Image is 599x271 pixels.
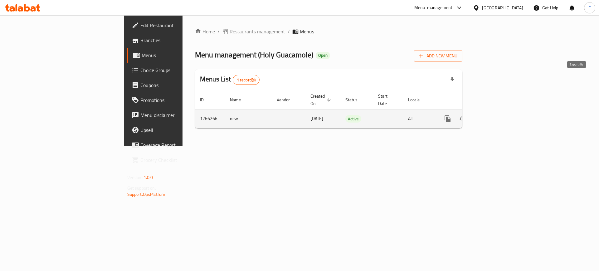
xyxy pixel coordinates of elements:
[345,115,361,123] span: Active
[142,51,219,59] span: Menus
[127,48,224,63] a: Menus
[195,90,505,128] table: enhanced table
[140,22,219,29] span: Edit Restaurant
[127,152,224,167] a: Grocery Checklist
[140,81,219,89] span: Coupons
[140,111,219,119] span: Menu disclaimer
[144,173,153,181] span: 1.0.0
[127,108,224,123] a: Menu disclaimer
[414,50,462,62] button: Add New Menu
[435,90,505,109] th: Actions
[200,75,260,85] h2: Menus List
[127,138,224,152] a: Coverage Report
[414,4,453,12] div: Menu-management
[127,33,224,48] a: Branches
[127,184,156,192] span: Get support on:
[310,92,333,107] span: Created On
[225,109,272,128] td: new
[140,66,219,74] span: Choice Groups
[408,96,428,104] span: Locale
[222,28,285,35] a: Restaurants management
[233,77,260,83] span: 1 record(s)
[200,96,212,104] span: ID
[482,4,523,11] div: [GEOGRAPHIC_DATA]
[300,28,314,35] span: Menus
[316,52,330,59] div: Open
[373,109,403,128] td: -
[588,4,591,11] span: F
[277,96,298,104] span: Vendor
[127,78,224,93] a: Coupons
[140,36,219,44] span: Branches
[195,28,462,35] nav: breadcrumb
[403,109,435,128] td: All
[310,114,323,123] span: [DATE]
[345,96,366,104] span: Status
[127,18,224,33] a: Edit Restaurant
[230,28,285,35] span: Restaurants management
[455,111,470,126] button: Change Status
[140,96,219,104] span: Promotions
[316,53,330,58] span: Open
[127,63,224,78] a: Choice Groups
[378,92,396,107] span: Start Date
[127,123,224,138] a: Upsell
[195,48,313,62] span: Menu management ( Holy Guacamole )
[140,126,219,134] span: Upsell
[127,173,143,181] span: Version:
[230,96,249,104] span: Name
[127,93,224,108] a: Promotions
[233,75,260,85] div: Total records count
[127,190,167,198] a: Support.OpsPlatform
[440,111,455,126] button: more
[140,141,219,149] span: Coverage Report
[140,156,219,164] span: Grocery Checklist
[288,28,290,35] li: /
[419,52,457,60] span: Add New Menu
